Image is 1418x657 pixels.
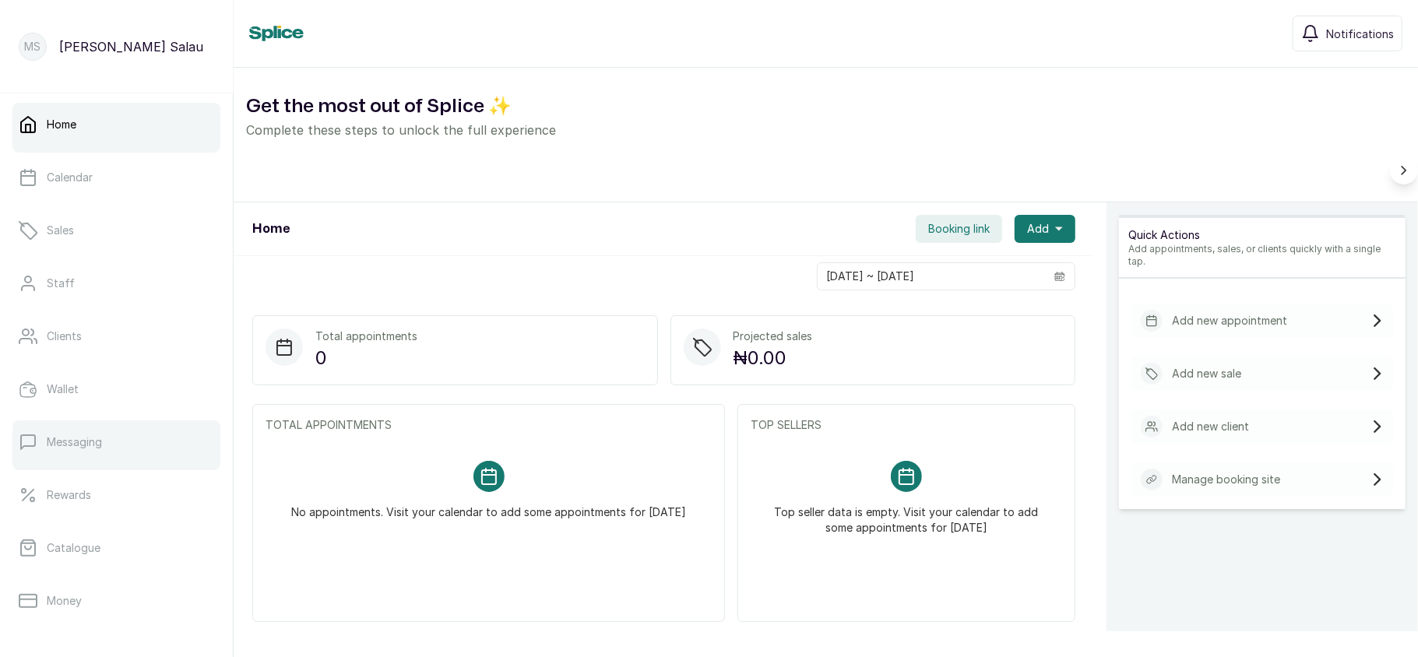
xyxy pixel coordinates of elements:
p: Complete these steps to unlock the full experience [246,121,1406,139]
a: Clients [12,314,220,358]
p: Add new appointment [1172,313,1287,328]
p: Quick Actions [1128,227,1396,243]
p: TOTAL APPOINTMENTS [266,417,712,433]
a: Money [12,579,220,623]
span: Booking link [928,221,990,237]
a: Rewards [12,473,220,517]
p: Rewards [47,487,91,503]
a: Catalogue [12,526,220,570]
svg: calendar [1054,271,1065,282]
button: Add [1015,215,1075,243]
a: Staff [12,262,220,305]
p: Manage booking site [1172,472,1280,487]
p: Wallet [47,381,79,397]
p: ₦0.00 [734,344,813,372]
p: Clients [47,328,82,344]
button: Scroll right [1390,156,1418,184]
p: Add new sale [1172,366,1241,381]
h1: Home [252,220,290,238]
p: Add appointments, sales, or clients quickly with a single tap. [1128,243,1396,268]
a: Messaging [12,420,220,464]
button: Booking link [916,215,1002,243]
button: Notifications [1293,16,1402,51]
p: Money [47,593,82,609]
p: Calendar [47,170,93,185]
a: Sales [12,209,220,252]
p: Catalogue [47,540,100,556]
p: Add new client [1172,419,1249,434]
span: Notifications [1326,26,1394,42]
p: TOP SELLERS [751,417,1062,433]
a: Calendar [12,156,220,199]
input: Select date [818,263,1045,290]
a: Home [12,103,220,146]
span: Add [1027,221,1049,237]
p: Messaging [47,434,102,450]
p: 0 [315,344,417,372]
p: Top seller data is empty. Visit your calendar to add some appointments for [DATE] [769,492,1043,536]
p: MS [25,39,41,54]
p: Staff [47,276,75,291]
p: [PERSON_NAME] Salau [59,37,203,56]
p: Projected sales [734,328,813,344]
h2: Get the most out of Splice ✨ [246,93,1406,121]
a: Wallet [12,367,220,411]
p: Home [47,117,76,132]
p: No appointments. Visit your calendar to add some appointments for [DATE] [291,492,686,520]
p: Sales [47,223,74,238]
p: Total appointments [315,328,417,344]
